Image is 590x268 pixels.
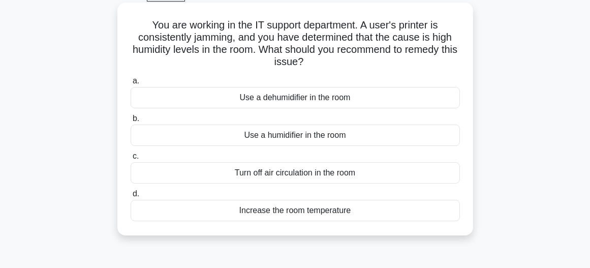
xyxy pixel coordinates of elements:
div: Use a dehumidifier in the room [131,87,460,108]
span: a. [133,76,139,85]
div: Increase the room temperature [131,200,460,221]
span: c. [133,152,139,160]
div: Turn off air circulation in the room [131,162,460,184]
div: Use a humidifier in the room [131,125,460,146]
span: b. [133,114,139,123]
h5: You are working in the IT support department. A user's printer is consistently jamming, and you h... [130,19,461,69]
span: d. [133,189,139,198]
